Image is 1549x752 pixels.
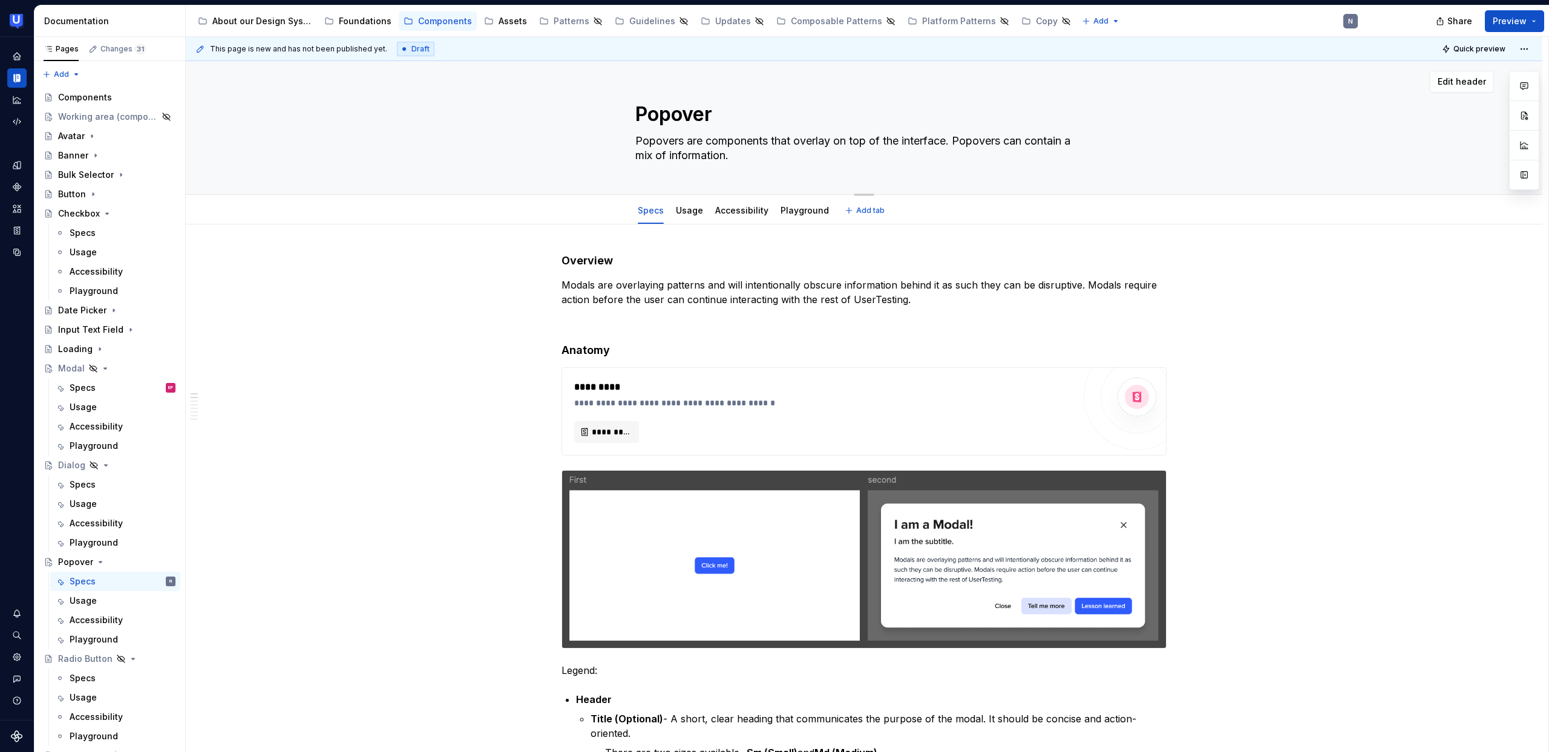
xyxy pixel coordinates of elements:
a: Documentation [7,68,27,88]
div: Playground [70,730,118,742]
div: Date Picker [58,304,106,316]
textarea: Popovers are components that overlay on top of the interface. Popovers can contain a mix of infor... [633,131,1090,165]
a: Settings [7,647,27,667]
a: Usage [50,397,180,417]
a: Bulk Selector [39,165,180,185]
div: Guidelines [629,15,675,27]
div: Playground [70,440,118,452]
a: Checkbox [39,204,180,223]
span: Preview [1493,15,1527,27]
div: Usage [671,197,708,223]
a: Foundations [319,11,396,31]
div: Documentation [44,15,180,27]
a: Copy [1017,11,1076,31]
div: Home [7,47,27,66]
h4: Overview [562,253,1167,268]
a: Components [39,88,180,107]
div: Analytics [7,90,27,110]
button: Add [1078,13,1124,30]
a: Code automation [7,112,27,131]
div: About our Design System [212,15,312,27]
button: Notifications [7,604,27,623]
a: Storybook stories [7,221,27,240]
a: Platform Patterns [903,11,1014,31]
span: Add [54,70,69,79]
div: Changes [100,44,146,54]
a: Design tokens [7,155,27,175]
a: Playground [50,281,180,301]
textarea: Popover [633,100,1090,129]
a: SpecsN [50,572,180,591]
a: Avatar [39,126,180,146]
a: Input Text Field [39,320,180,339]
a: Components [7,177,27,197]
div: Components [418,15,472,27]
img: cb0a983d-3de2-4592-ab2f-76eaddfe3057.png [562,471,1166,648]
div: Bulk Selector [58,169,114,181]
a: Button [39,185,180,204]
div: Popover [58,556,93,568]
a: Usage [50,688,180,707]
div: Accessibility [710,197,773,223]
a: Updates [696,11,769,31]
a: Specs [50,669,180,688]
span: Quick preview [1453,44,1505,54]
button: Edit header [1430,71,1494,93]
div: Dialog [58,459,85,471]
span: Add tab [856,206,885,215]
a: Modal [39,359,180,378]
a: Guidelines [610,11,693,31]
span: 31 [135,44,146,54]
div: Button [58,188,86,200]
strong: Header [576,693,612,705]
div: Banner [58,149,88,162]
span: Share [1447,15,1472,27]
a: Data sources [7,243,27,262]
button: Search ⌘K [7,626,27,645]
a: Banner [39,146,180,165]
div: Composable Patterns [791,15,882,27]
div: Playground [70,285,118,297]
div: Accessibility [70,711,123,723]
a: Usage [50,591,180,610]
div: Usage [70,595,97,607]
div: Specs [70,382,96,394]
div: Accessibility [70,266,123,278]
a: Playground [50,533,180,552]
button: Preview [1485,10,1544,32]
p: Legend: [562,663,1167,678]
img: 41adf70f-fc1c-4662-8e2d-d2ab9c673b1b.png [10,14,24,28]
p: - A short, clear heading that communicates the purpose of the modal. It should be concise and act... [591,711,1167,741]
a: About our Design System [193,11,317,31]
a: Dialog [39,456,180,475]
div: Accessibility [70,517,123,529]
div: Usage [70,246,97,258]
a: Composable Patterns [771,11,900,31]
a: Usage [676,205,703,215]
div: Radio Button [58,653,113,665]
div: Specs [70,479,96,491]
a: Usage [50,494,180,514]
button: Add tab [841,202,890,219]
button: Contact support [7,669,27,688]
div: Playground [776,197,834,223]
a: Patterns [534,11,607,31]
div: Pages [44,44,79,54]
a: Usage [50,243,180,262]
div: Specs [70,227,96,239]
div: Foundations [339,15,391,27]
a: Working area (components) [39,107,180,126]
a: Playground [50,630,180,649]
button: Share [1430,10,1480,32]
a: Assets [479,11,532,31]
a: Accessibility [50,514,180,533]
a: Accessibility [50,707,180,727]
div: Components [58,91,112,103]
div: Specs [70,672,96,684]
